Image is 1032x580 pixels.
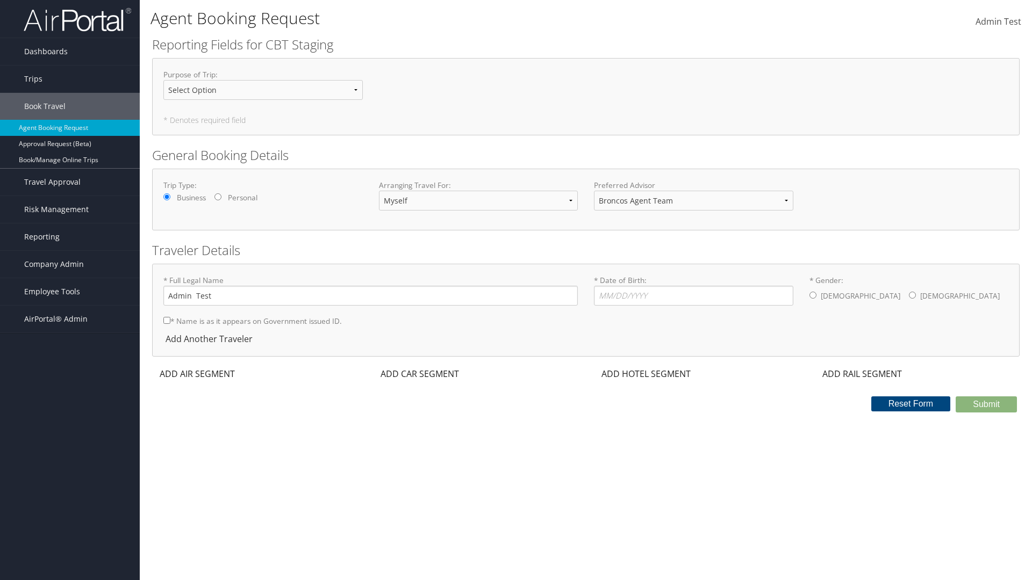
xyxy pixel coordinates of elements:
[163,317,170,324] input: * Name is as it appears on Government issued ID.
[152,35,1020,54] h2: Reporting Fields for CBT Staging
[24,38,68,65] span: Dashboards
[163,117,1008,124] h5: * Denotes required field
[24,223,60,250] span: Reporting
[228,192,257,203] label: Personal
[809,292,816,299] input: * Gender:[DEMOGRAPHIC_DATA][DEMOGRAPHIC_DATA]
[150,7,731,30] h1: Agent Booking Request
[815,367,907,380] div: ADD RAIL SEGMENT
[163,275,578,306] label: * Full Legal Name
[24,66,42,92] span: Trips
[871,396,951,411] button: Reset Form
[24,93,66,120] span: Book Travel
[24,306,88,332] span: AirPortal® Admin
[24,7,131,32] img: airportal-logo.png
[379,180,578,191] label: Arranging Travel For:
[821,286,900,306] label: [DEMOGRAPHIC_DATA]
[594,180,793,191] label: Preferred Advisor
[373,367,464,380] div: ADD CAR SEGMENT
[152,146,1020,164] h2: General Booking Details
[809,275,1009,307] label: * Gender:
[956,396,1017,412] button: Submit
[594,367,696,380] div: ADD HOTEL SEGMENT
[594,275,793,306] label: * Date of Birth:
[163,80,363,100] select: Purpose of Trip:
[163,332,258,345] div: Add Another Traveler
[920,286,1000,306] label: [DEMOGRAPHIC_DATA]
[163,180,363,191] label: Trip Type:
[909,292,916,299] input: * Gender:[DEMOGRAPHIC_DATA][DEMOGRAPHIC_DATA]
[594,286,793,306] input: * Date of Birth:
[163,311,342,331] label: * Name is as it appears on Government issued ID.
[24,251,84,278] span: Company Admin
[976,16,1021,27] span: Admin Test
[24,278,80,305] span: Employee Tools
[976,5,1021,39] a: Admin Test
[163,286,578,306] input: * Full Legal Name
[152,367,240,380] div: ADD AIR SEGMENT
[152,241,1020,259] h2: Traveler Details
[24,196,89,223] span: Risk Management
[24,169,81,195] span: Travel Approval
[177,192,206,203] label: Business
[163,69,363,108] label: Purpose of Trip :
